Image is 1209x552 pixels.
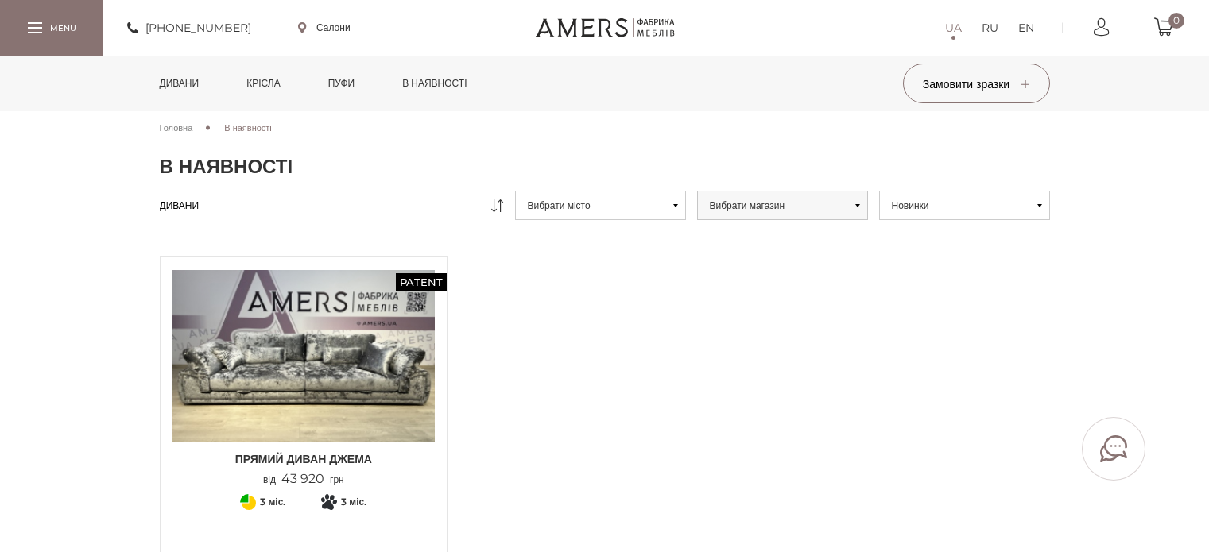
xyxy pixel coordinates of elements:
[903,64,1050,103] button: Замовити зразки
[148,56,211,111] a: Дивани
[982,18,998,37] a: RU
[923,77,1029,91] span: Замовити зразки
[276,471,330,486] span: 43 920
[234,56,292,111] a: Крісла
[160,121,193,135] a: Головна
[396,273,447,291] span: Patent
[298,21,351,35] a: Салони
[1168,13,1184,29] span: 0
[160,122,193,133] span: Головна
[127,18,251,37] a: [PHONE_NUMBER]
[160,199,200,212] a: Дивани
[260,492,285,511] span: 3 міс.
[879,191,1050,220] button: Новинки
[316,56,367,111] a: Пуфи
[945,18,962,37] a: UA
[172,268,436,487] a: Patent Прямий диван ДЖЕМА Прямий диван ДЖЕМА Прямий диван ДЖЕМА від43 920грн
[390,56,479,111] a: в наявності
[172,451,436,467] span: Прямий диван ДЖЕМА
[697,191,868,220] button: Вибрати магазин
[263,472,344,487] p: від грн
[341,492,366,511] span: 3 міс.
[515,191,686,220] button: Вибрати місто
[1018,18,1034,37] a: EN
[160,155,1050,179] h1: В наявності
